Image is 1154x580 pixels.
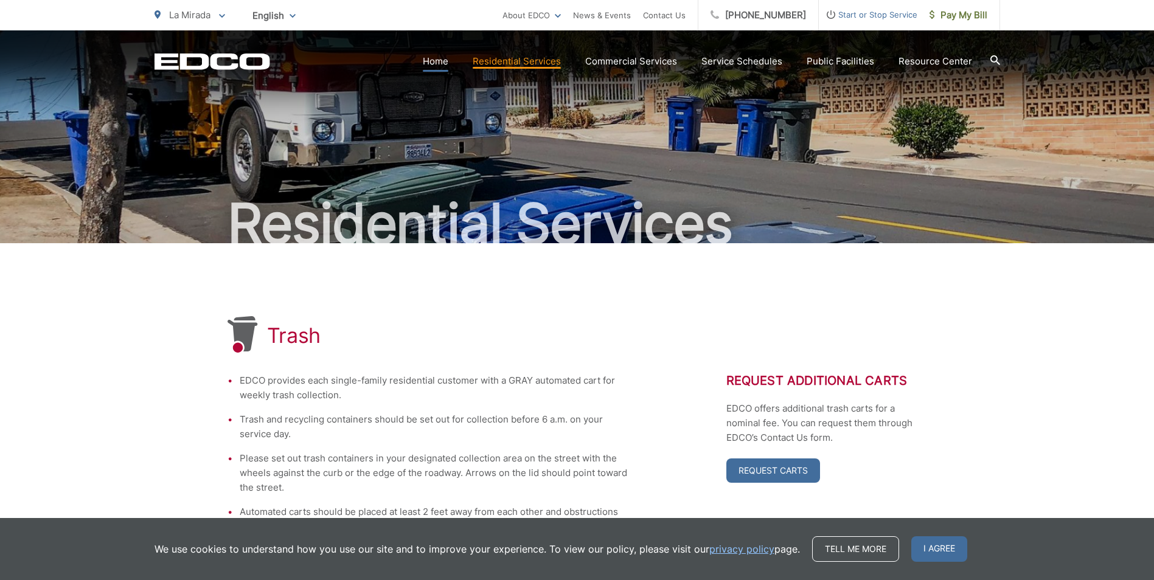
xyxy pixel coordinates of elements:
[240,451,629,495] li: Please set out trash containers in your designated collection area on the street with the wheels ...
[243,5,305,26] span: English
[573,8,631,22] a: News & Events
[899,54,972,69] a: Resource Center
[930,8,987,22] span: Pay My Bill
[812,536,899,562] a: Tell me more
[155,542,800,556] p: We use cookies to understand how you use our site and to improve your experience. To view our pol...
[807,54,874,69] a: Public Facilities
[473,54,561,69] a: Residential Services
[701,54,782,69] a: Service Schedules
[169,9,210,21] span: La Mirada
[240,505,629,534] li: Automated carts should be placed at least 2 feet away from each other and obstructions such as pa...
[726,401,927,445] p: EDCO offers additional trash carts for a nominal fee. You can request them through EDCO’s Contact...
[726,373,927,388] h2: Request Additional Carts
[155,53,270,70] a: EDCD logo. Return to the homepage.
[643,8,686,22] a: Contact Us
[423,54,448,69] a: Home
[726,458,820,483] a: Request Carts
[502,8,561,22] a: About EDCO
[155,193,1000,254] h2: Residential Services
[585,54,677,69] a: Commercial Services
[267,323,321,348] h1: Trash
[240,373,629,402] li: EDCO provides each single-family residential customer with a GRAY automated cart for weekly trash...
[240,412,629,441] li: Trash and recycling containers should be set out for collection before 6 a.m. on your service day.
[709,542,774,556] a: privacy policy
[911,536,967,562] span: I agree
